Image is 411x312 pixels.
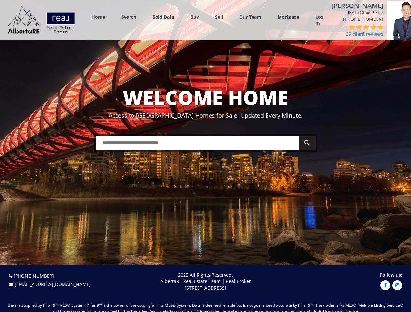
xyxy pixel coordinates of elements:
img: 4 of 5 stars [370,24,376,30]
a: [PHONE_NUMBER] [343,16,383,22]
a: Log In [315,14,323,27]
h1: WELCOME HOME [2,87,409,108]
img: 5 of 5 stars [377,24,383,30]
span: REALTOR® P.Eng [331,9,383,16]
span: 35 client reviews [346,31,383,37]
img: 3 of 5 stars [363,24,369,30]
a: Home [91,14,105,20]
a: Search [121,14,136,20]
a: Our Team [239,14,261,20]
p: 2025 All Rights Reserved. AlbertaRE Real Estate Team | Real Broker [108,272,303,291]
a: [PHONE_NUMBER] [14,273,54,279]
a: [EMAIL_ADDRESS][DOMAIN_NAME] [15,281,91,287]
img: 2 of 5 stars [356,24,362,30]
span: Follow us: [380,272,402,278]
a: Sell [215,14,223,20]
span: Access to [GEOGRAPHIC_DATA] Homes for Sale. Updated Every Minute. [109,111,303,119]
a: Mortgage [278,14,299,20]
h4: [PERSON_NAME] [331,2,383,9]
img: 1 of 5 stars [349,24,355,30]
img: Logo [5,5,79,35]
a: Sold Data [153,14,174,20]
span: [STREET_ADDRESS] [185,285,226,291]
a: Buy [190,14,199,20]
